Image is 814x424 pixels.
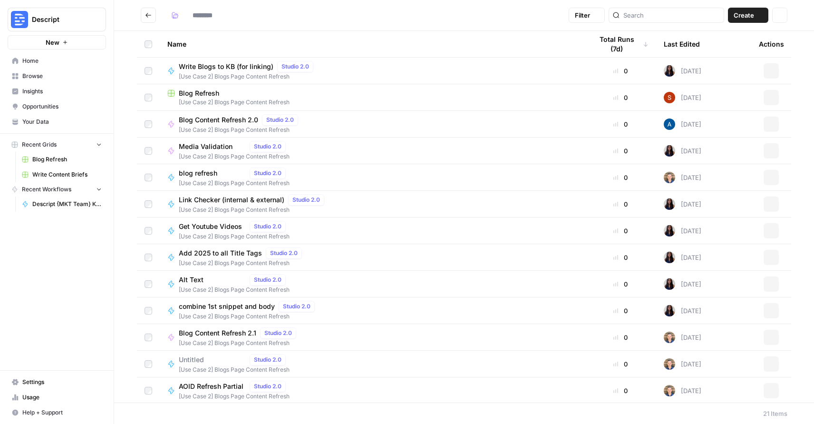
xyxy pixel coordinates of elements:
div: 0 [592,66,649,76]
span: Filter [575,10,590,20]
a: Blog Refresh[Use Case 2] Blogs Page Content Refresh [167,89,577,107]
div: 0 [592,279,649,289]
div: Total Runs (7d) [592,31,649,57]
span: blog refresh [179,168,246,178]
span: Studio 2.0 [281,62,309,71]
img: 50s1itr6iuawd1zoxsc8bt0iyxwq [664,358,675,370]
img: rox323kbkgutb4wcij4krxobkpon [664,198,675,210]
span: [Use Case 2] Blogs Page Content Refresh [179,259,306,267]
a: Insights [8,84,106,99]
div: [DATE] [664,145,701,157]
a: Opportunities [8,99,106,114]
span: Media Validation [179,142,246,151]
span: AOID Refresh Partial [179,382,246,391]
a: combine 1st snippet and bodyStudio 2.0[Use Case 2] Blogs Page Content Refresh [167,301,577,321]
a: Your Data [8,114,106,129]
a: Get Youtube VideosStudio 2.0[Use Case 2] Blogs Page Content Refresh [167,221,577,241]
span: Link Checker (internal & external) [179,195,284,205]
a: Settings [8,375,106,390]
span: Usage [22,393,102,402]
span: Studio 2.0 [264,329,292,337]
div: Name [167,31,577,57]
span: Write Content Briefs [32,170,102,179]
img: he81ibor8lsei4p3qvg4ugbvimgp [664,118,675,130]
div: 0 [592,93,649,102]
span: Insights [22,87,102,96]
div: 0 [592,199,649,209]
a: Descript {MKT Team} Keyword Research [18,197,106,212]
span: Add 2025 to all Title Tags [179,248,262,258]
img: rox323kbkgutb4wcij4krxobkpon [664,252,675,263]
div: [DATE] [664,65,701,77]
div: 0 [592,253,649,262]
input: Search [623,10,720,20]
div: [DATE] [664,118,701,130]
div: [DATE] [664,198,701,210]
div: [DATE] [664,225,701,237]
span: combine 1st snippet and body [179,302,275,311]
span: Studio 2.0 [254,142,281,151]
button: Help + Support [8,405,106,420]
span: Settings [22,378,102,386]
div: [DATE] [664,332,701,343]
span: Studio 2.0 [254,222,281,231]
button: Filter [569,8,605,23]
a: Add 2025 to all Title TagsStudio 2.0[Use Case 2] Blogs Page Content Refresh [167,247,577,267]
span: New [46,38,59,47]
div: 0 [592,386,649,395]
span: Studio 2.0 [292,196,320,204]
span: Recent Grids [22,140,57,149]
span: Your Data [22,118,102,126]
span: Studio 2.0 [254,355,281,364]
span: Help + Support [22,408,102,417]
button: Recent Grids [8,138,106,152]
span: Opportunities [22,102,102,111]
a: blog refreshStudio 2.0[Use Case 2] Blogs Page Content Refresh [167,168,577,187]
span: Untitled [179,355,246,365]
div: 0 [592,173,649,182]
div: 0 [592,146,649,156]
img: rox323kbkgutb4wcij4krxobkpon [664,225,675,237]
span: [Use Case 2] Blogs Page Content Refresh [179,286,290,294]
span: Studio 2.0 [283,302,310,311]
span: Blog Refresh [179,89,219,98]
span: Descript [32,15,89,24]
a: Blog Content Refresh 2.0Studio 2.0[Use Case 2] Blogs Page Content Refresh [167,114,577,134]
span: [Use Case 2] Blogs Page Content Refresh [179,365,290,374]
a: Write Content Briefs [18,167,106,182]
div: Last Edited [664,31,700,57]
span: Browse [22,72,102,80]
span: Create [734,10,754,20]
a: Write Blogs to KB (for linking)Studio 2.0[Use Case 2] Blogs Page Content Refresh [167,61,577,81]
span: [Use Case 2] Blogs Page Content Refresh [179,339,300,347]
span: Studio 2.0 [270,249,298,257]
img: 50s1itr6iuawd1zoxsc8bt0iyxwq [664,385,675,396]
span: [Use Case 2] Blogs Page Content Refresh [179,126,302,134]
div: Actions [759,31,784,57]
div: 0 [592,226,649,236]
a: AOID Refresh PartialStudio 2.0[Use Case 2] Blogs Page Content Refresh [167,381,577,401]
div: 0 [592,359,649,369]
a: Browse [8,69,106,84]
a: Media ValidationStudio 2.0[Use Case 2] Blogs Page Content Refresh [167,141,577,161]
button: Workspace: Descript [8,8,106,31]
button: New [8,35,106,49]
span: [Use Case 2] Blogs Page Content Refresh [179,232,290,241]
a: Alt TextStudio 2.0[Use Case 2] Blogs Page Content Refresh [167,274,577,294]
span: Get Youtube Videos [179,222,246,231]
span: Write Blogs to KB (for linking) [179,62,273,71]
img: hx58n7ut4z7wmrqy9i1pki87qhn4 [664,92,675,103]
a: Link Checker (internal & external)Studio 2.0[Use Case 2] Blogs Page Content Refresh [167,194,577,214]
a: Usage [8,390,106,405]
a: Blog Content Refresh 2.1Studio 2.0[Use Case 2] Blogs Page Content Refresh [167,327,577,347]
div: [DATE] [664,305,701,316]
span: Recent Workflows [22,185,71,194]
div: 0 [592,119,649,129]
span: [Use Case 2] Blogs Page Content Refresh [179,152,290,161]
span: [Use Case 2] Blogs Page Content Refresh [179,312,319,321]
button: Recent Workflows [8,182,106,197]
img: 50s1itr6iuawd1zoxsc8bt0iyxwq [664,172,675,183]
div: 0 [592,306,649,316]
span: Alt Text [179,275,246,285]
span: [Use Case 2] Blogs Page Content Refresh [179,179,290,187]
